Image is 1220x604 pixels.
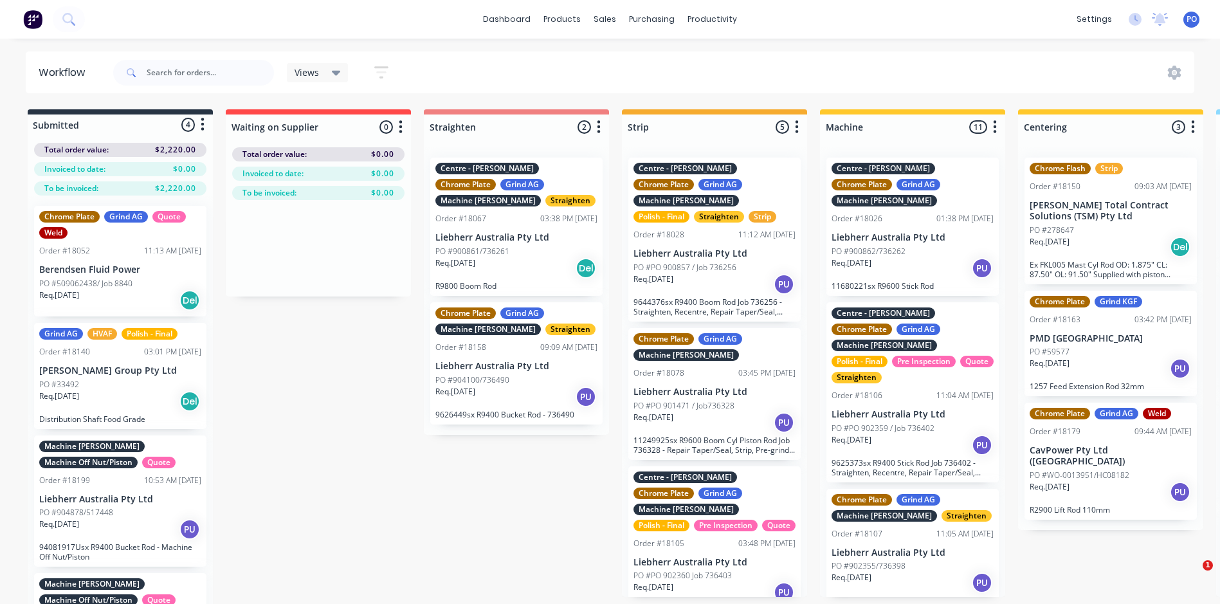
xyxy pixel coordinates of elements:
div: Machine [PERSON_NAME]Machine Off Nut/PistonQuoteOrder #1819910:53 AM [DATE]Liebherr Australia Pty... [34,435,206,567]
div: Grind AG [104,211,148,223]
span: Total order value: [44,144,109,156]
div: 09:09 AM [DATE] [540,342,597,353]
p: [PERSON_NAME] Total Contract Solutions (TSM) Pty Ltd [1030,200,1192,222]
p: Req. [DATE] [633,273,673,285]
div: Machine [PERSON_NAME] [832,510,937,522]
div: Pre Inspection [694,520,758,531]
div: Del [179,290,200,311]
div: Straighten [545,324,596,335]
p: PMD [GEOGRAPHIC_DATA] [1030,333,1192,344]
div: Centre - [PERSON_NAME] [832,163,935,174]
div: Quote [142,457,176,468]
iframe: Intercom live chat [1176,560,1207,591]
div: Grind AG [500,179,544,190]
span: $0.00 [173,163,196,175]
p: 9626449sx R9400 Bucket Rod - 736490 [435,410,597,419]
div: 09:44 AM [DATE] [1134,426,1192,437]
div: products [537,10,587,29]
p: 1257 Feed Extension Rod 32mm [1030,381,1192,391]
div: 03:01 PM [DATE] [144,346,201,358]
div: Order #18107 [832,528,882,540]
p: Req. [DATE] [832,434,871,446]
div: Del [1170,237,1190,257]
p: PO #33492 [39,379,79,390]
div: PU [972,258,992,279]
p: PO #900861/736261 [435,246,509,257]
p: Liebherr Australia Pty Ltd [832,547,994,558]
p: PO #59577 [1030,346,1070,358]
div: sales [587,10,623,29]
p: Req. [DATE] [39,289,79,301]
div: Straighten [694,211,744,223]
div: Machine [PERSON_NAME] [435,195,541,206]
div: Order #18106 [832,390,882,401]
p: Req. [DATE] [633,412,673,423]
p: Req. [DATE] [39,390,79,402]
p: Liebherr Australia Pty Ltd [832,409,994,420]
div: Chrome Plate [832,179,892,190]
p: Req. [DATE] [832,572,871,583]
p: Liebherr Australia Pty Ltd [39,494,201,505]
p: R2900 Lift Rod 110mm [1030,505,1192,515]
p: PO #278647 [1030,224,1074,236]
div: Strip [1095,163,1123,174]
span: PO [1187,14,1197,25]
span: $0.00 [371,187,394,199]
div: Order #18078 [633,367,684,379]
p: 9625373sx R9400 Stick Rod Job 736402 - Straighten, Recentre, Repair Taper/Seal, Strip, Pre-grind,... [832,458,994,477]
div: 11:04 AM [DATE] [936,390,994,401]
input: Search for orders... [147,60,274,86]
p: CavPower Pty Ltd ([GEOGRAPHIC_DATA]) [1030,445,1192,467]
p: Liebherr Australia Pty Ltd [435,232,597,243]
div: Polish - Final [633,520,689,531]
div: Grind AG [698,179,742,190]
div: Chrome Plate [1030,296,1090,307]
div: Grind AG [1095,408,1138,419]
div: Order #18199 [39,475,90,486]
div: 03:42 PM [DATE] [1134,314,1192,325]
div: Grind AG [698,333,742,345]
div: Chrome Plate [832,494,892,506]
div: Machine [PERSON_NAME] [633,349,739,361]
div: Grind AG [39,328,83,340]
p: Liebherr Australia Pty Ltd [832,232,994,243]
div: Quote [152,211,186,223]
div: PU [576,387,596,407]
p: PO #900862/736262 [832,246,906,257]
div: Quote [960,356,994,367]
div: PU [1170,482,1190,502]
div: purchasing [623,10,681,29]
div: PU [179,519,200,540]
div: 11:05 AM [DATE] [936,528,994,540]
div: 01:38 PM [DATE] [936,213,994,224]
p: PO #PO 902359 / Job 736402 [832,423,934,434]
p: PO #PO 901471 / Job736328 [633,400,734,412]
div: Polish - Final [122,328,178,340]
div: Grind AG [698,488,742,499]
div: Chrome PlateGrind AGMachine [PERSON_NAME]Order #1807803:45 PM [DATE]Liebherr Australia Pty LtdPO ... [628,328,801,460]
div: Order #18105 [633,538,684,549]
div: settings [1070,10,1118,29]
span: Invoiced to date: [44,163,105,175]
div: Chrome Plate [633,333,694,345]
div: Centre - [PERSON_NAME]Chrome PlateGrind AGMachine [PERSON_NAME]StraightenOrder #1806703:38 PM [DA... [430,158,603,296]
div: Chrome Plate [435,179,496,190]
p: PO #WO-0013951/HC08182 [1030,470,1129,481]
div: HVAF [87,328,117,340]
div: Grind AG [897,324,940,335]
div: Order #18150 [1030,181,1080,192]
div: Machine [PERSON_NAME] [832,195,937,206]
div: Chrome Plate [435,307,496,319]
div: Grind AGHVAFPolish - FinalOrder #1814003:01 PM [DATE][PERSON_NAME] Group Pty LtdPO #33492Req.[DAT... [34,323,206,429]
div: Del [576,258,596,279]
div: Order #18026 [832,213,882,224]
div: Chrome PlateGrind AGQuoteWeldOrder #1805211:13 AM [DATE]Berendsen Fluid PowerPO #509062438/ Job 8... [34,206,206,316]
div: 03:45 PM [DATE] [738,367,796,379]
p: Liebherr Australia Pty Ltd [633,248,796,259]
p: Berendsen Fluid Power [39,264,201,275]
p: Distribution Shaft Food Grade [39,414,201,424]
div: productivity [681,10,743,29]
div: Centre - [PERSON_NAME] [832,307,935,319]
p: Req. [DATE] [832,257,871,269]
span: $2,220.00 [155,144,196,156]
